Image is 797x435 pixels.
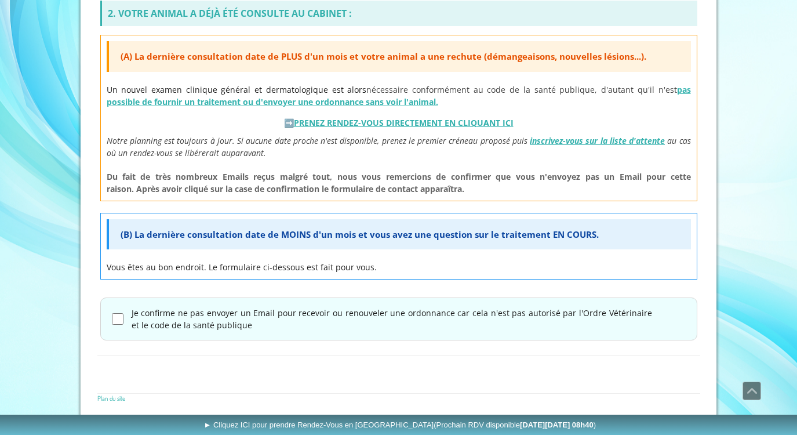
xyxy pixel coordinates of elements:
strong: ➡️ [284,117,514,128]
a: inscrivez-vous sur la liste d'attente [530,135,665,146]
a: Plan du site [97,394,125,403]
label: Je confirme ne pas envoyer un Email pour recevoir ou renouveler une ordonnance car cela n'est pas... [132,307,652,331]
p: Un nouvel examen clinique général et dermatologique est alors [107,84,691,108]
a: PRENEZ RENDEZ-VOUS DIRECTEMENT EN CLIQUANT ICI [294,117,514,128]
span: (B) La dernière consultation date de MOINS d'un mois et vous avez une question sur le traitement ... [121,229,599,240]
span: Notre planning est toujours à jour. Si aucune date proche n'est disponible, prenez le premier cré... [107,135,527,146]
b: [DATE][DATE] 08h40 [520,420,594,429]
strong: 2. VOTRE ANIMAL A DÉJÀ ÉTÉ CONSULTE AU CABINET : [108,7,352,20]
span: ► Cliquez ICI pour prendre Rendez-Vous en [GEOGRAPHIC_DATA] [203,420,596,429]
a: pas possible de fournir un traitement ou d'envoyer une ordonnance sans voir l'animal. [107,84,691,107]
span: (A) La dernière consultation date de PLUS d'un mois et votre animal a une rechute (démangeaisons,... [121,50,646,62]
span: au cas où un rendez-vous se libérerait auparavant. [107,135,691,158]
p: Vous êtes au bon endroit. Le formulaire ci-dessous est fait pour vous. [107,261,691,273]
a: Défiler vers le haut [743,382,761,400]
span: nécessaire conformément au code de la santé publique, d'autant qu'il n'est [107,84,691,107]
span: (Prochain RDV disponible ) [434,420,596,429]
span: Du fait de très nombreux Emails reçus malgré tout, nous vous remercions de confirmer que vous n'e... [107,171,691,194]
